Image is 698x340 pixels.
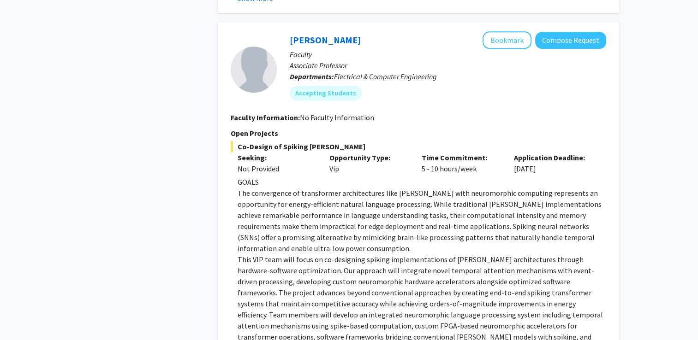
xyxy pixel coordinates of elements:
p: Opportunity Type: [329,152,408,163]
b: Faculty Information: [231,113,300,122]
a: [PERSON_NAME] [290,34,361,46]
button: Compose Request to Anup Das [535,32,606,49]
button: Add Anup Das to Bookmarks [483,31,531,49]
div: Vip [322,152,415,174]
iframe: Chat [7,299,39,333]
p: Open Projects [231,128,606,139]
p: Seeking: [238,152,316,163]
b: Departments: [290,72,334,81]
div: [DATE] [507,152,599,174]
p: The convergence of transformer architectures like [PERSON_NAME] with neuromorphic computing repre... [238,188,606,254]
span: Co-Design of Spiking [PERSON_NAME] [231,141,606,152]
div: 5 - 10 hours/week [415,152,507,174]
p: Application Deadline: [514,152,592,163]
div: Not Provided [238,163,316,174]
span: Electrical & Computer Engineering [334,72,437,81]
p: Faculty [290,49,606,60]
p: Time Commitment: [422,152,500,163]
p: Associate Professor [290,60,606,71]
span: No Faculty Information [300,113,374,122]
mat-chip: Accepting Students [290,86,362,100]
p: GOALS [238,176,606,188]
